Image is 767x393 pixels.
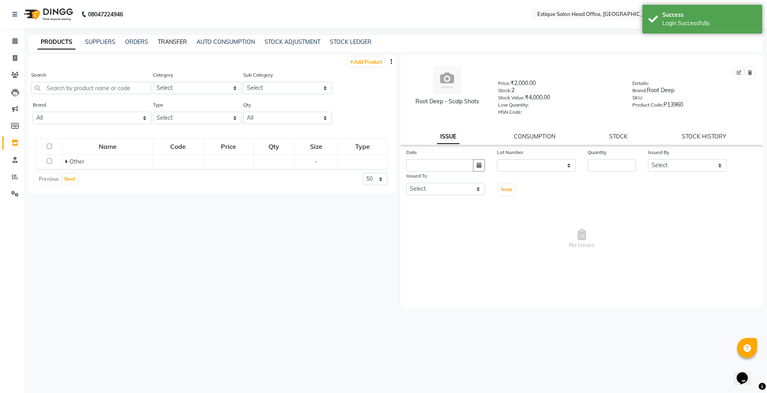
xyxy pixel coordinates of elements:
[153,71,173,79] label: Category
[204,139,253,154] div: Price
[498,101,529,109] label: Low Quantity:
[662,11,756,19] div: Success
[31,82,151,94] input: Search by product name or code
[295,139,338,154] div: Size
[197,38,255,45] a: AUTO CONSUMPTION
[339,139,387,154] div: Type
[31,71,46,79] label: Search
[498,79,621,90] div: ₹2,000.00
[498,93,621,105] div: ₹4,000.00
[315,158,317,165] span: -
[153,101,163,109] label: Type
[33,101,46,109] label: Brand
[433,66,461,94] img: avatar
[437,130,459,144] a: ISSUE
[501,186,513,192] span: Issue
[498,87,511,94] label: Stock:
[62,174,77,185] button: Next
[264,38,320,45] a: STOCK ADJUSTMENT
[588,149,606,156] label: Quantity
[498,80,511,87] label: Price:
[498,109,522,116] label: HSN Code:
[70,158,84,165] span: Other
[632,101,664,109] label: Product Code:
[632,101,755,112] div: P13960
[243,71,273,79] label: Sub Category
[38,35,76,49] a: PRODUCTS
[498,94,525,101] label: Stock Value:
[662,19,756,28] div: Login Successfully.
[158,38,187,45] a: TRANSFER
[733,361,759,385] iframe: chat widget
[632,87,647,94] label: Brand:
[682,133,726,140] a: STOCK HISTORY
[348,57,384,67] a: Add Product
[632,80,649,87] label: Details:
[609,133,628,140] a: STOCK
[125,38,148,45] a: ORDERS
[406,149,417,156] label: Date
[648,149,669,156] label: Issued By
[632,94,643,101] label: SKU:
[406,199,757,279] span: No Issues
[499,184,515,195] button: Issue
[88,3,123,26] b: 08047224946
[63,139,152,154] div: Name
[497,149,523,156] label: Lot Number
[85,38,115,45] a: SUPPLIERS
[408,97,486,106] div: Root Deep - Scalp Shots
[406,172,427,180] label: Issued To
[632,86,755,97] div: Root Deep
[65,158,70,165] span: Expand Row
[153,139,203,154] div: Code
[20,3,75,26] img: logo
[514,133,555,140] a: CONSUMPTION
[498,86,621,97] div: 2
[330,38,372,45] a: STOCK LEDGER
[254,139,293,154] div: Qty
[243,101,251,109] label: Qty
